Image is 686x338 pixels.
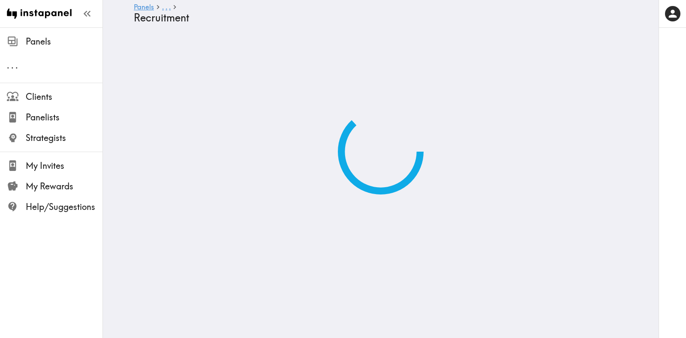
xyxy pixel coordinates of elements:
[134,12,621,24] h4: Recruitment
[26,201,102,213] span: Help/Suggestions
[11,60,14,71] span: .
[7,60,9,71] span: .
[169,3,171,11] span: .
[26,36,102,48] span: Panels
[26,132,102,144] span: Strategists
[26,160,102,172] span: My Invites
[162,3,164,11] span: .
[134,3,154,12] a: Panels
[162,3,171,12] a: ...
[26,111,102,123] span: Panelists
[15,60,18,71] span: .
[165,3,167,11] span: .
[26,180,102,192] span: My Rewards
[26,91,102,103] span: Clients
